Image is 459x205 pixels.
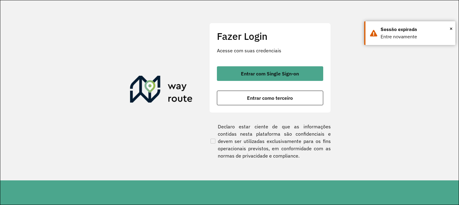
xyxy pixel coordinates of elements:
[381,26,451,33] div: Sessão expirada
[130,76,193,105] img: Roteirizador AmbevTech
[241,71,299,76] span: Entrar com Single Sign-on
[247,96,293,100] span: Entrar como terceiro
[217,30,323,42] h2: Fazer Login
[217,47,323,54] p: Acesse com suas credenciais
[381,33,451,40] div: Entre novamente
[217,66,323,81] button: button
[209,123,331,159] label: Declaro estar ciente de que as informações contidas nesta plataforma são confidenciais e devem se...
[450,24,453,33] button: Close
[217,91,323,105] button: button
[450,24,453,33] span: ×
